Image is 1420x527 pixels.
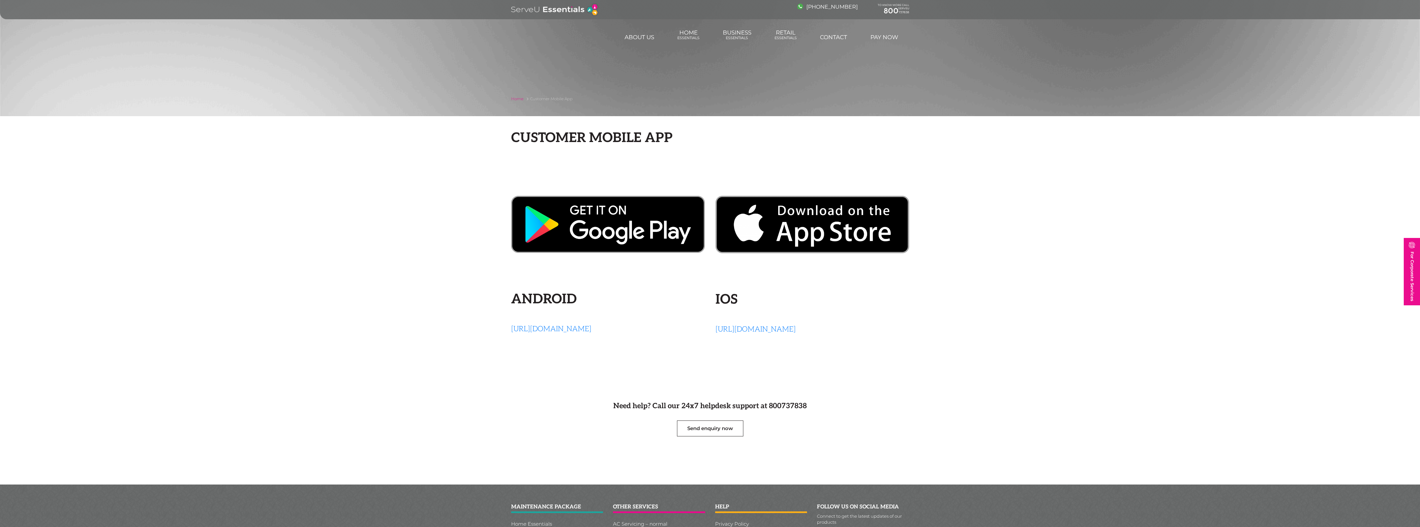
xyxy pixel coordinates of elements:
a: HomeEssentials [676,26,701,44]
span: Essentials [723,36,751,40]
h2: Customer Mobile App [511,130,909,146]
p: Connect to get the latest updates of our products [817,513,909,525]
div: TO KNOW MORE CALL SERVEU [878,4,909,16]
span: Essentials [677,36,700,40]
a: 800737838 [878,7,909,15]
h2: Maintenance package [511,504,603,513]
a: AC Servicing – normal [613,521,705,526]
a: Home [511,96,523,101]
img: image [1409,242,1415,248]
span: Essentials [775,36,797,40]
a: Pay Now [869,31,899,44]
h2: other services [613,504,705,513]
img: logo [511,3,598,16]
a: Home Essentials [511,521,603,526]
a: [PHONE_NUMBER] [797,4,858,10]
h4: Need help? Call our 24x7 helpdesk support at 800737838 [511,402,909,410]
h2: follow us on social media [817,504,909,513]
a: RetailEssentials [774,26,798,44]
a: About us [624,31,655,44]
img: image [797,4,803,9]
h2: help [715,504,807,513]
span: 800 [884,6,899,15]
a: Contact [819,31,848,44]
a: For Corporate Services [1404,238,1420,305]
h2: iOS [715,292,909,308]
span: Customer Mobile App [530,96,573,101]
a: Privacy Policy [715,521,807,526]
a: Send enquiry now [677,420,743,436]
a: BusinessEssentials [722,26,752,44]
a: [URL][DOMAIN_NAME] [511,325,591,333]
a: [URL][DOMAIN_NAME] [715,325,796,334]
h2: Android [511,291,705,307]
